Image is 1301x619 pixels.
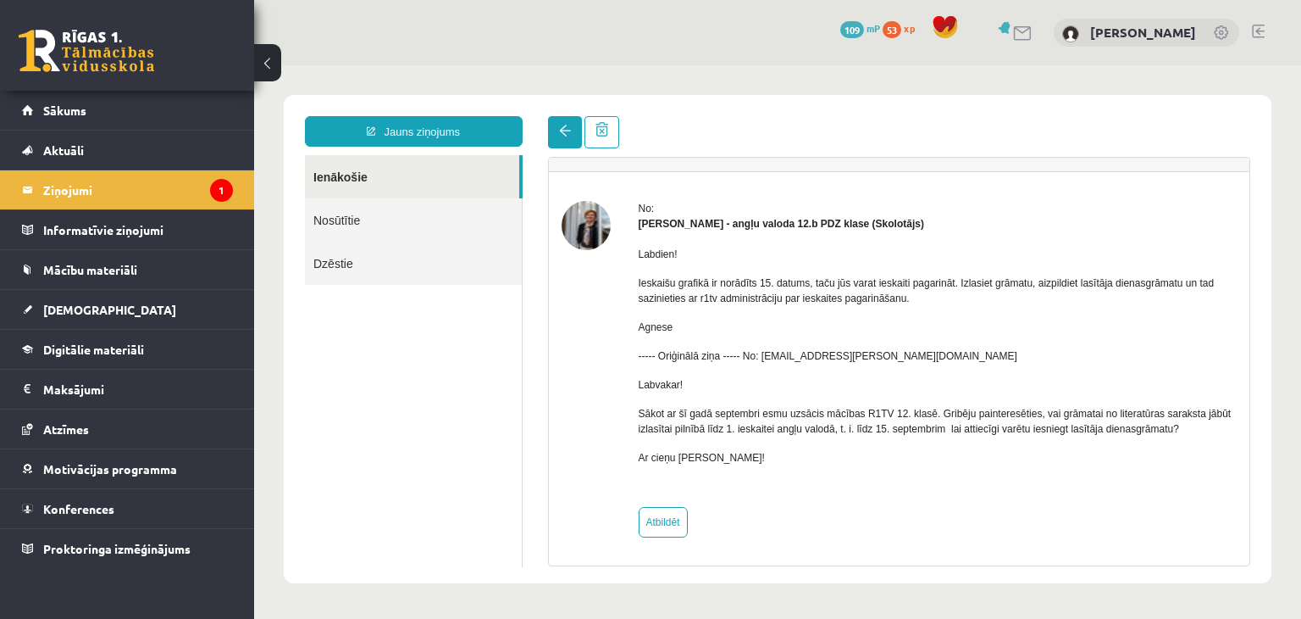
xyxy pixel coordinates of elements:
legend: Maksājumi [43,370,233,409]
a: Ziņojumi1 [22,170,233,209]
span: 109 [840,21,864,38]
span: Proktoringa izmēģinājums [43,541,191,556]
a: Proktoringa izmēģinājums [22,529,233,568]
a: Motivācijas programma [22,449,233,488]
a: Mācību materiāli [22,250,233,289]
div: No: [385,136,983,151]
span: Mācību materiāli [43,262,137,277]
a: Nosūtītie [51,133,268,176]
a: Konferences [22,489,233,528]
span: Atzīmes [43,421,89,437]
span: 53 [883,21,901,38]
p: Sākot ar šī gadā septembri esmu uzsācis mācības R1TV 12. klasē. Gribēju painteresēties, vai grāma... [385,341,983,371]
strong: [PERSON_NAME] - angļu valoda 12.b PDZ klase (Skolotājs) [385,153,670,165]
img: Agnese Vaškūna - angļu valoda 12.b PDZ klase [307,136,357,185]
a: Aktuāli [22,131,233,170]
span: Digitālie materiāli [43,342,144,357]
a: Dzēstie [51,176,268,220]
span: mP [866,21,880,35]
legend: Ziņojumi [43,170,233,209]
span: Motivācijas programma [43,461,177,477]
span: Konferences [43,501,114,516]
p: Agnese [385,254,983,270]
span: xp [904,21,915,35]
a: Sākums [22,91,233,130]
a: 109 mP [840,21,880,35]
a: Rīgas 1. Tālmācības vidusskola [19,30,154,72]
span: [DEMOGRAPHIC_DATA] [43,302,176,317]
p: ----- Oriģinālā ziņa ----- No: [EMAIL_ADDRESS][PERSON_NAME][DOMAIN_NAME] [385,283,983,298]
span: Sākums [43,103,86,118]
i: 1 [210,179,233,202]
p: Ar cieņu [PERSON_NAME]! [385,385,983,400]
p: Ieskaišu grafikā ir norādīts 15. datums, taču jūs varat ieskaiti pagarināt. Izlasiet grāmatu, aiz... [385,210,983,241]
a: [DEMOGRAPHIC_DATA] [22,290,233,329]
a: Atbildēt [385,442,434,472]
a: Digitālie materiāli [22,330,233,369]
legend: Informatīvie ziņojumi [43,210,233,249]
span: Aktuāli [43,142,84,158]
p: Labvakar! [385,312,983,327]
a: [PERSON_NAME] [1090,24,1196,41]
img: Gregors Pauliņš [1062,25,1079,42]
p: Labdien! [385,181,983,197]
a: Jauns ziņojums [51,51,269,81]
a: Atzīmes [22,410,233,449]
a: 53 xp [883,21,923,35]
a: Ienākošie [51,90,265,133]
a: Informatīvie ziņojumi [22,210,233,249]
a: Maksājumi [22,370,233,409]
